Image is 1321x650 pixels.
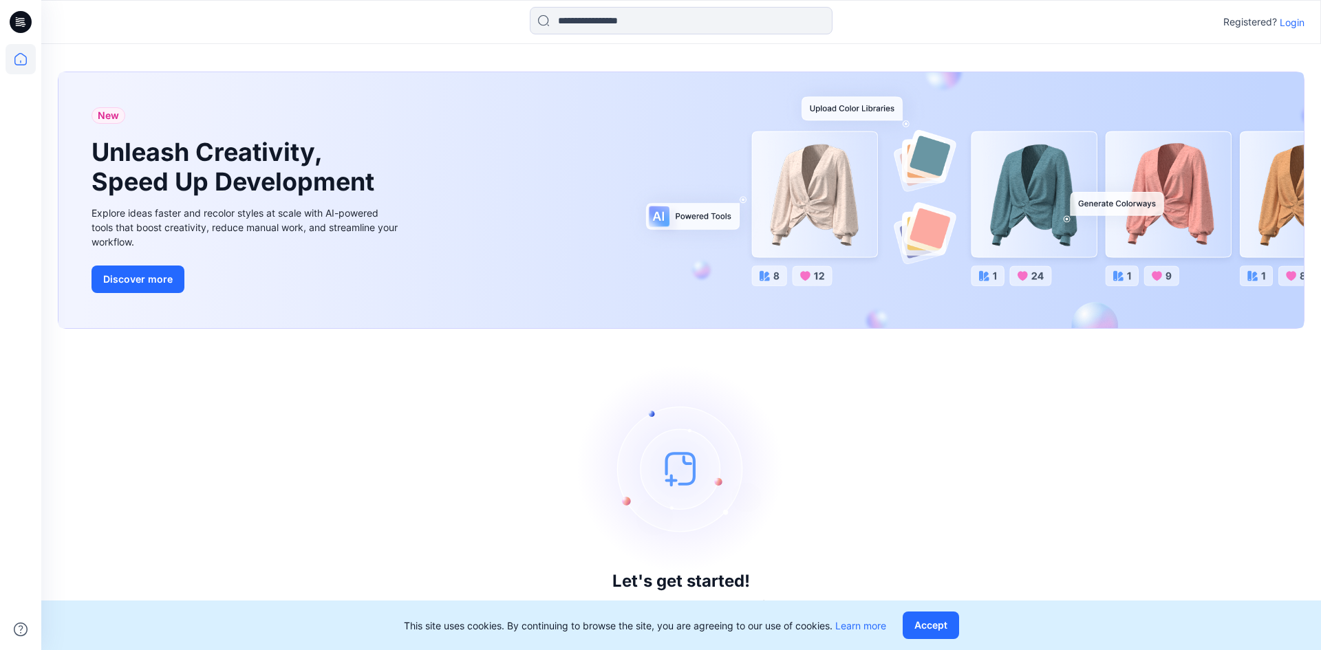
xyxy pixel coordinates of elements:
button: Accept [903,611,959,639]
h1: Unleash Creativity, Speed Up Development [92,138,380,197]
p: Click New to add a style or create a folder. [568,596,794,613]
span: New [98,107,119,124]
h3: Let's get started! [612,572,750,591]
p: Login [1280,15,1304,30]
a: Discover more [92,266,401,293]
button: Discover more [92,266,184,293]
img: empty-state-image.svg [578,365,784,572]
p: Registered? [1223,14,1277,30]
p: This site uses cookies. By continuing to browse the site, you are agreeing to our use of cookies. [404,618,886,633]
a: Learn more [835,620,886,631]
div: Explore ideas faster and recolor styles at scale with AI-powered tools that boost creativity, red... [92,206,401,249]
